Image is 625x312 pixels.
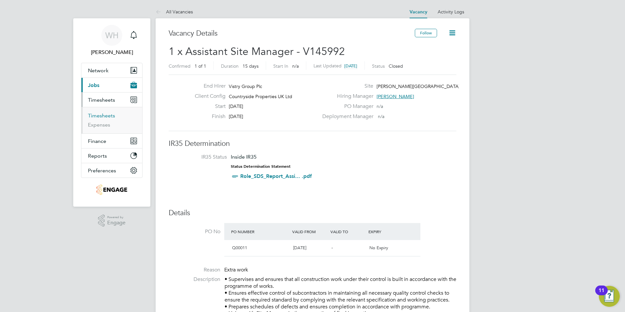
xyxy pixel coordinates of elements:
span: Vistry Group Plc [229,83,262,89]
a: All Vacancies [156,9,193,15]
label: Last Updated [313,63,342,69]
span: [DATE] [229,103,243,109]
a: Expenses [88,122,110,128]
h3: Details [169,208,456,218]
button: Jobs [81,78,142,92]
button: Preferences [81,163,142,178]
span: Jobs [88,82,99,88]
a: WH[PERSON_NAME] [81,25,143,56]
span: Finance [88,138,106,144]
span: Reports [88,153,107,159]
label: Start [190,103,226,110]
div: Valid To [329,226,367,237]
a: Timesheets [88,113,115,119]
span: - [331,245,333,251]
span: [DATE] [293,245,306,251]
div: Valid From [291,226,329,237]
a: Powered byEngage [98,215,126,227]
button: Open Resource Center, 11 new notifications [599,286,620,307]
span: n/a [292,63,299,69]
nav: Main navigation [73,18,150,207]
span: Countryside Properties UK Ltd [229,94,292,99]
a: Activity Logs [438,9,464,15]
button: Finance [81,134,142,148]
h3: Vacancy Details [169,29,415,38]
span: Extra work [224,267,248,273]
label: Start In [273,63,288,69]
span: Q00011 [232,245,247,251]
label: Client Config [190,93,226,100]
span: Preferences [88,167,116,174]
span: Inside IR35 [231,154,257,160]
label: Reason [169,267,220,273]
label: End Hirer [190,83,226,90]
label: Deployment Manager [318,113,373,120]
span: [PERSON_NAME] [377,94,414,99]
span: Timesheets [88,97,115,103]
span: Network [88,67,109,74]
span: No Expiry [369,245,388,251]
label: PO Manager [318,103,373,110]
label: PO No [169,228,220,235]
strong: Status Determination Statement [231,164,291,169]
span: Will Hiles [81,48,143,56]
span: 15 days [243,63,259,69]
div: 11 [599,290,604,299]
button: Follow [415,29,437,37]
div: Expiry [367,226,405,237]
label: Confirmed [169,63,191,69]
h3: IR35 Determination [169,139,456,148]
label: Status [372,63,385,69]
label: Duration [221,63,239,69]
span: 1 of 1 [194,63,206,69]
label: IR35 Status [175,154,227,161]
label: Hiring Manager [318,93,373,100]
div: PO Number [229,226,291,237]
button: Reports [81,148,142,163]
span: n/a [378,113,384,119]
span: [PERSON_NAME][GEOGRAPHIC_DATA] 8 [377,83,464,89]
span: 1 x Assistant Site Manager - V145992 [169,45,345,58]
button: Network [81,63,142,78]
label: Site [318,83,373,90]
a: Role_SDS_Report_Assi... .pdf [240,173,312,179]
span: [DATE] [344,63,357,69]
span: [DATE] [229,113,243,119]
img: knightwood-logo-retina.png [96,184,127,195]
span: WH [105,31,119,40]
button: Timesheets [81,93,142,107]
span: n/a [377,103,383,109]
a: Vacancy [410,9,427,15]
span: Engage [107,220,126,226]
label: Finish [190,113,226,120]
span: Closed [389,63,403,69]
label: Description [169,276,220,283]
div: Timesheets [81,107,142,133]
a: Go to home page [81,184,143,195]
span: Powered by [107,215,126,220]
